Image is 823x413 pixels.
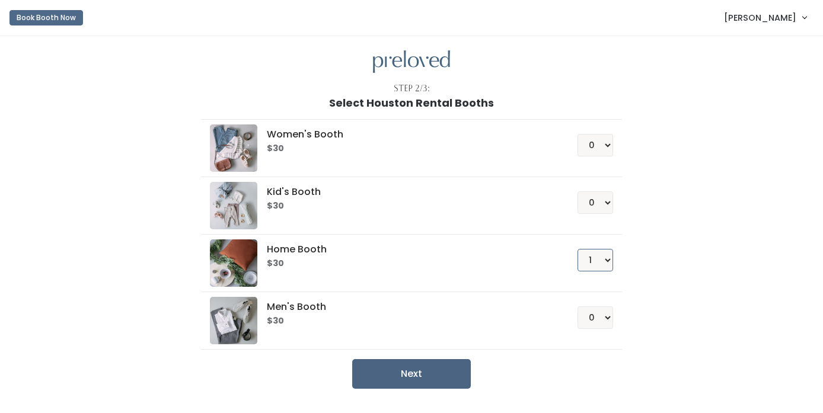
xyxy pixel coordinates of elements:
[712,5,818,30] a: [PERSON_NAME]
[352,359,471,389] button: Next
[267,259,548,268] h6: $30
[267,187,548,197] h5: Kid's Booth
[210,124,257,172] img: preloved logo
[724,11,796,24] span: [PERSON_NAME]
[329,97,494,109] h1: Select Houston Rental Booths
[267,201,548,211] h6: $30
[267,129,548,140] h5: Women's Booth
[9,10,83,25] button: Book Booth Now
[267,244,548,255] h5: Home Booth
[210,297,257,344] img: preloved logo
[267,302,548,312] h5: Men's Booth
[210,182,257,229] img: preloved logo
[210,239,257,287] img: preloved logo
[373,50,450,73] img: preloved logo
[267,316,548,326] h6: $30
[394,82,430,95] div: Step 2/3:
[267,144,548,153] h6: $30
[9,5,83,31] a: Book Booth Now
